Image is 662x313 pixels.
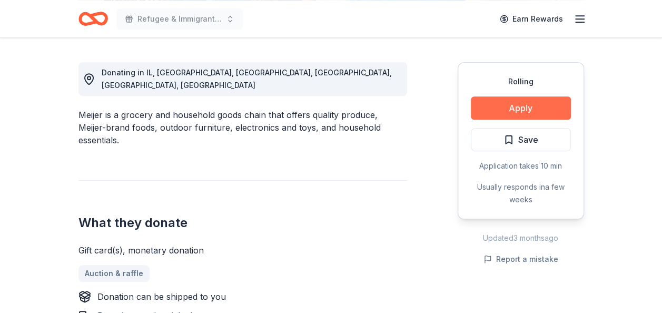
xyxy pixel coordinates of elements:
[78,109,407,146] div: Meijer is a grocery and household goods chain that offers quality produce, Meijer-brand foods, ou...
[137,13,222,25] span: Refugee & Immigrant Programs
[116,8,243,30] button: Refugee & Immigrant Programs
[78,6,108,31] a: Home
[471,75,571,88] div: Rolling
[102,68,392,90] span: Donating in IL, [GEOGRAPHIC_DATA], [GEOGRAPHIC_DATA], [GEOGRAPHIC_DATA], [GEOGRAPHIC_DATA], [GEOG...
[471,128,571,151] button: Save
[458,232,584,244] div: Updated 3 months ago
[493,9,569,28] a: Earn Rewards
[78,265,150,282] a: Auction & raffle
[78,244,407,257] div: Gift card(s), monetary donation
[483,253,558,266] button: Report a mistake
[471,96,571,120] button: Apply
[471,181,571,206] div: Usually responds in a few weeks
[471,160,571,172] div: Application takes 10 min
[97,290,226,303] div: Donation can be shipped to you
[518,133,538,146] span: Save
[78,214,407,231] h2: What they donate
